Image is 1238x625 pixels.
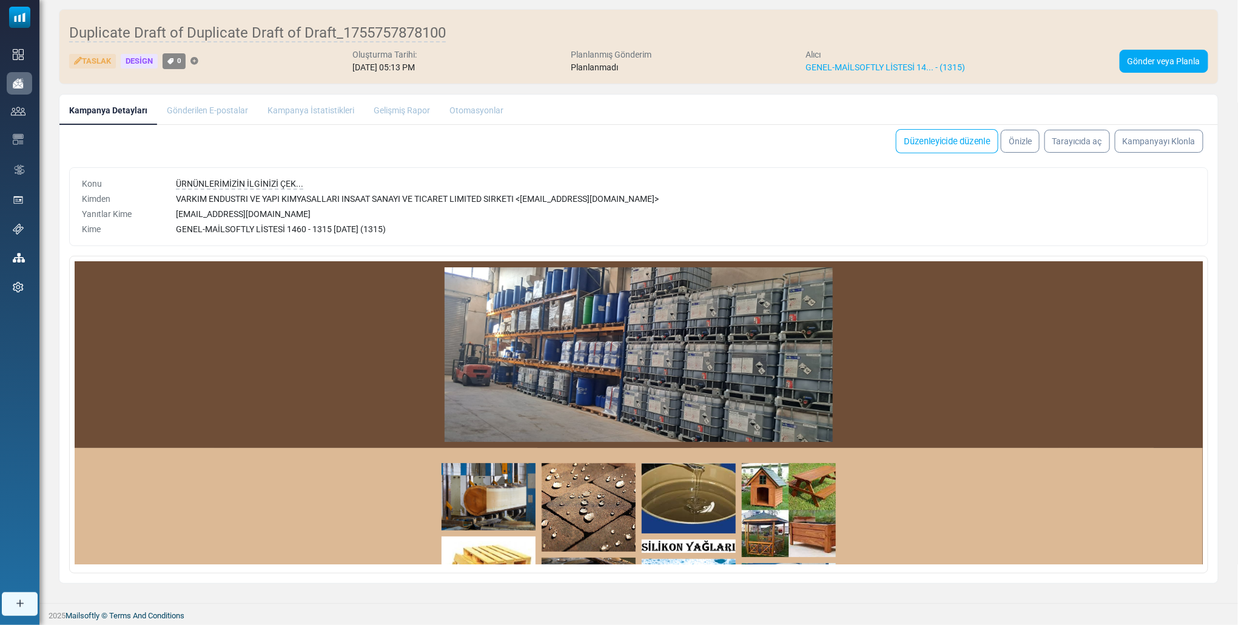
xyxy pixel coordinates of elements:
[176,208,1196,221] div: [EMAIL_ADDRESS][DOMAIN_NAME]
[109,611,184,620] a: Terms And Conditions
[82,193,161,206] div: Kimden
[13,134,24,145] img: email-templates-icon.svg
[69,24,446,42] span: Duplicate Draft of Duplicate Draft of Draft_1755757878100
[13,78,24,89] img: campaigns-icon-active.png
[1120,50,1208,73] a: Gönder veya Planla
[571,62,618,72] span: Planlanmadı
[176,224,386,234] span: GENEL-MAİLSOFTLY LİSTESİ 1460 - 1315 [DATE] (1315)
[70,256,1208,573] div: Body Preview
[69,54,116,69] div: Taslak
[9,7,30,28] img: mailsoftly_icon_blue_white.svg
[39,603,1238,625] footer: 2025
[571,48,651,61] div: Planlanmış Gönderim
[163,53,186,69] a: 0
[82,223,161,236] div: Kime
[13,224,24,235] img: support-icon.svg
[13,163,26,177] img: workflow.svg
[13,282,24,293] img: settings-icon.svg
[66,611,107,620] a: Mailsoftly ©
[1045,130,1110,153] a: Tarayıcıda aç
[59,95,157,125] a: Kampanya Detayları
[177,56,181,65] span: 0
[176,179,303,190] span: ÜRNÜNLERİMİZİN İLGİNİZİ ÇEK...
[109,611,184,620] span: translation missing: tr.layouts.footer.terms_and_conditions
[806,62,966,72] a: GENEL-MAİLSOFTLY LİSTESİ 14... - (1315)
[1115,130,1203,153] a: Kampanyayı Klonla
[190,58,198,65] a: Etiket Ekle
[1001,130,1040,153] a: Önizle
[896,129,998,153] a: Düzenleyicide düzenle
[352,61,417,74] div: [DATE] 05:13 PM
[121,54,158,69] div: Design
[806,48,966,61] div: Alıcı
[352,48,417,61] div: Oluşturma Tarihi:
[11,107,25,115] img: contacts-icon.svg
[82,178,161,190] div: Konu
[82,208,161,221] div: Yanıtlar Kime
[13,49,24,60] img: dashboard-icon.svg
[13,195,24,206] img: landing_pages.svg
[176,193,1196,206] div: VARKIM ENDUSTRI VE YAPI KIMYASALLARI INSAAT SANAYI VE TICARET LIMITED SIRKETI < [EMAIL_ADDRESS][D...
